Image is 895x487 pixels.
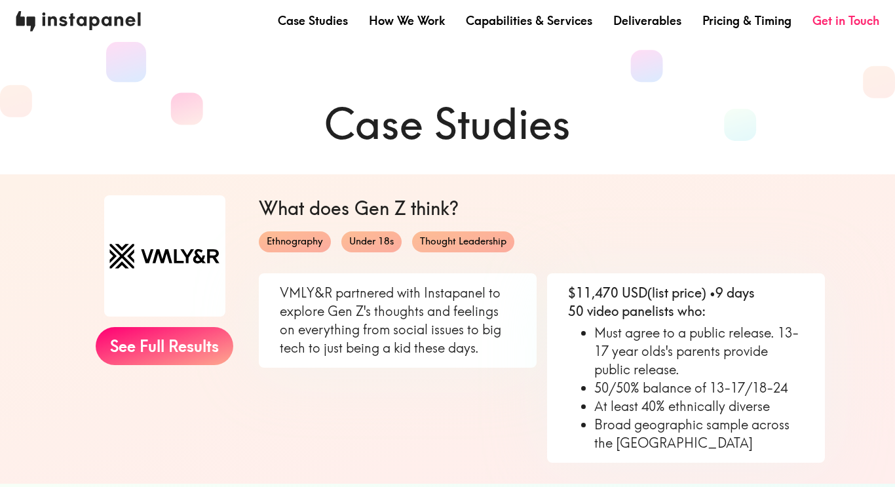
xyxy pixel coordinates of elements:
a: See Full Results [96,327,233,365]
a: Get in Touch [812,12,879,29]
span: Thought Leadership [412,235,514,248]
h1: Case Studies [70,94,825,153]
li: Broad geographic sample across the [GEOGRAPHIC_DATA] [594,416,804,452]
span: Under 18s [341,235,402,248]
p: VMLY&R partnered with Instapanel to explore Gen Z's thoughts and feelings on everything from soci... [280,284,516,357]
li: Must agree to a public release. 13-17 year olds's parents provide public release. [594,324,804,379]
img: instapanel [16,11,141,31]
a: Case Studies [278,12,348,29]
a: Pricing & Timing [702,12,791,29]
a: Deliverables [613,12,681,29]
li: 50/50% balance of 13-17/18-24 [594,379,804,397]
p: $11,470 USD (list price) • 9 days 50 video panelists who: [568,284,804,321]
h6: What does Gen Z think? [259,195,825,221]
span: Ethnography [259,235,331,248]
a: Capabilities & Services [466,12,592,29]
a: How We Work [369,12,445,29]
li: At least 40% ethnically diverse [594,397,804,416]
img: VMLY&R logo [104,195,225,317]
